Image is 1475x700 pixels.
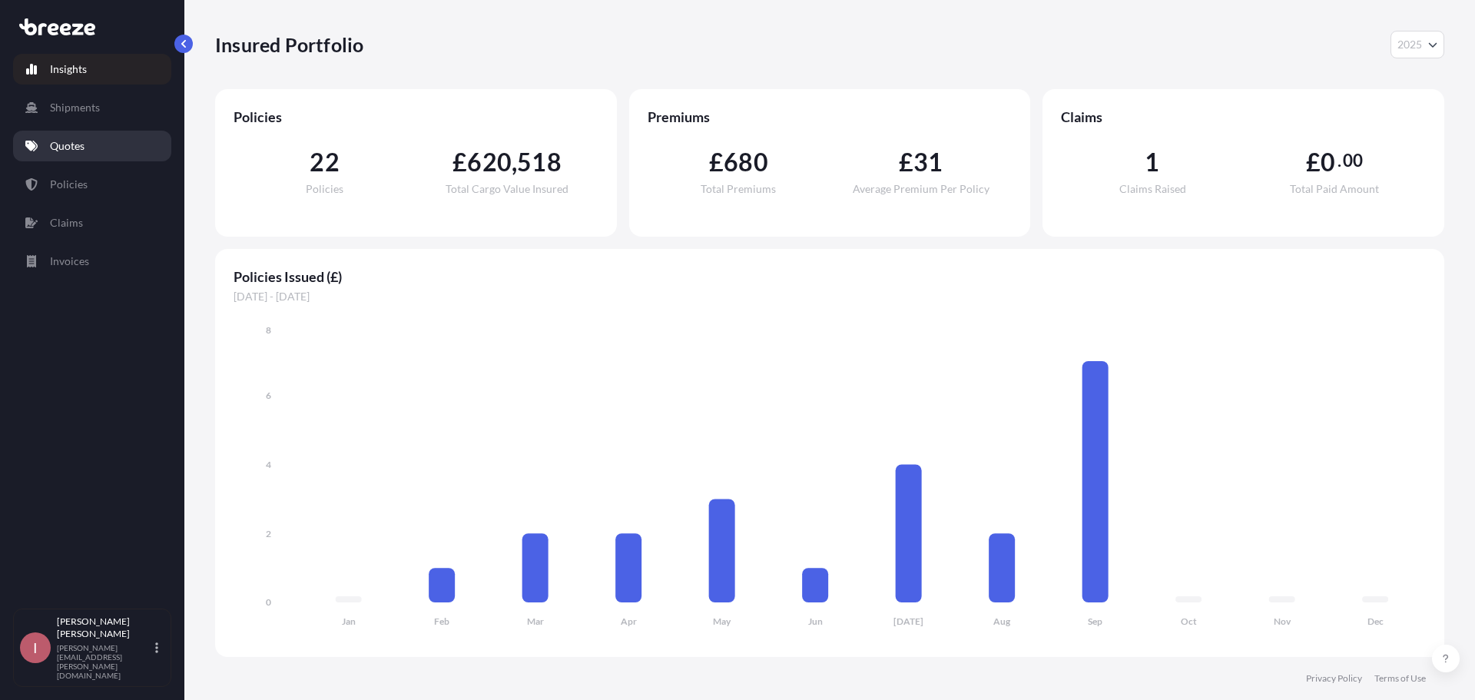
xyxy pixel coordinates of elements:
span: Total Cargo Value Insured [446,184,568,194]
a: Claims [13,207,171,238]
span: £ [899,150,913,174]
tspan: 6 [266,390,271,401]
span: 680 [724,150,768,174]
tspan: Jan [342,615,356,627]
span: 518 [517,150,562,174]
p: Invoices [50,254,89,269]
span: £ [1306,150,1321,174]
span: Policies Issued (£) [234,267,1426,286]
p: Insights [50,61,87,77]
p: Policies [50,177,88,192]
a: Insights [13,54,171,85]
p: [PERSON_NAME] [PERSON_NAME] [57,615,152,640]
span: 22 [310,150,339,174]
span: Total Premiums [701,184,776,194]
p: Quotes [50,138,85,154]
tspan: 4 [266,459,271,470]
tspan: 0 [266,596,271,608]
tspan: Mar [527,615,544,627]
span: Policies [234,108,598,126]
span: Premiums [648,108,1013,126]
span: [DATE] - [DATE] [234,289,1426,304]
span: £ [452,150,467,174]
a: Shipments [13,92,171,123]
span: , [512,150,517,174]
a: Privacy Policy [1306,672,1362,685]
span: 2025 [1397,37,1422,52]
a: Terms of Use [1374,672,1426,685]
span: 0 [1321,150,1335,174]
span: Claims [1061,108,1426,126]
a: Invoices [13,246,171,277]
span: 31 [913,150,943,174]
span: Total Paid Amount [1290,184,1379,194]
tspan: Oct [1181,615,1197,627]
a: Policies [13,169,171,200]
tspan: Apr [621,615,637,627]
p: Shipments [50,100,100,115]
span: £ [709,150,724,174]
p: [PERSON_NAME][EMAIL_ADDRESS][PERSON_NAME][DOMAIN_NAME] [57,643,152,680]
tspan: Jun [808,615,823,627]
tspan: [DATE] [893,615,923,627]
span: I [33,640,38,655]
span: 620 [467,150,512,174]
tspan: 2 [266,528,271,539]
tspan: Sep [1088,615,1102,627]
tspan: Feb [434,615,449,627]
span: Average Premium Per Policy [853,184,989,194]
span: 00 [1343,154,1363,167]
tspan: May [713,615,731,627]
tspan: 8 [266,324,271,336]
button: Year Selector [1390,31,1444,58]
a: Quotes [13,131,171,161]
span: 1 [1145,150,1159,174]
p: Insured Portfolio [215,32,363,57]
tspan: Aug [993,615,1011,627]
span: Policies [306,184,343,194]
tspan: Dec [1367,615,1384,627]
p: Claims [50,215,83,231]
tspan: Nov [1274,615,1291,627]
span: . [1337,154,1341,167]
span: Claims Raised [1119,184,1186,194]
